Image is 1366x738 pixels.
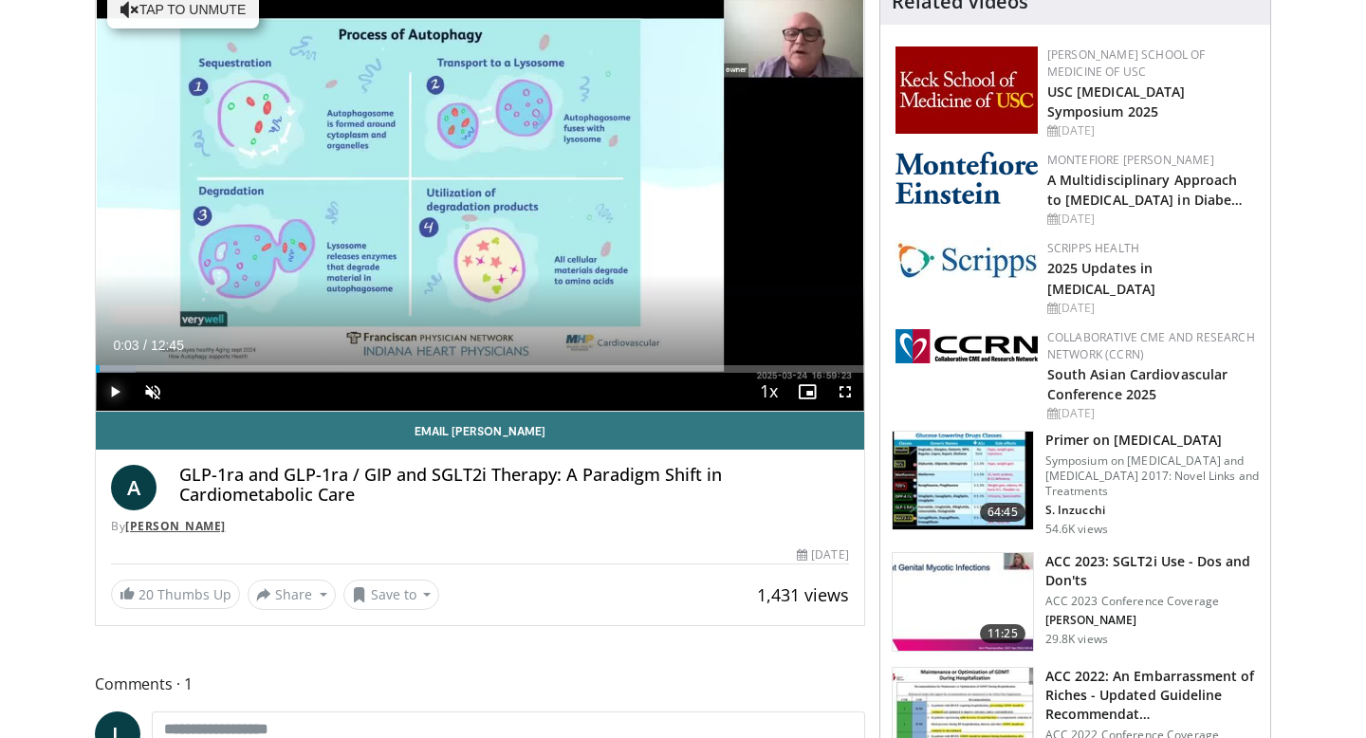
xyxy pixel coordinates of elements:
[1045,613,1259,628] p: [PERSON_NAME]
[895,46,1038,134] img: 7b941f1f-d101-407a-8bfa-07bd47db01ba.png.150x105_q85_autocrop_double_scale_upscale_version-0.2.jpg
[151,338,184,353] span: 12:45
[980,624,1025,643] span: 11:25
[111,518,849,535] div: By
[179,465,849,506] h4: GLP-1ra and GLP-1ra / GIP and SGLT2i Therapy: A Paradigm Shift in Cardiometabolic Care
[111,580,240,609] a: 20 Thumbs Up
[1047,152,1214,168] a: Montefiore [PERSON_NAME]
[1047,122,1255,139] div: [DATE]
[892,552,1259,653] a: 11:25 ACC 2023: SGLT2i Use - Dos and Don'ts ACC 2023 Conference Coverage [PERSON_NAME] 29.8K views
[1047,259,1155,297] a: 2025 Updates in [MEDICAL_DATA]
[143,338,147,353] span: /
[1047,405,1255,422] div: [DATE]
[1047,365,1228,403] a: South Asian Cardiovascular Conference 2025
[111,465,157,510] a: A
[96,365,864,373] div: Progress Bar
[893,553,1033,652] img: 9258cdf1-0fbf-450b-845f-99397d12d24a.150x105_q85_crop-smart_upscale.jpg
[1047,83,1186,120] a: USC [MEDICAL_DATA] Symposium 2025
[1045,503,1259,518] p: S. Inzucchi
[1047,46,1206,80] a: [PERSON_NAME] School of Medicine of USC
[750,373,788,411] button: Playback Rate
[1047,171,1244,209] a: A Multidisciplinary Approach to [MEDICAL_DATA] in Diabe…
[893,432,1033,530] img: 022d2313-3eaa-4549-99ac-ae6801cd1fdc.150x105_q85_crop-smart_upscale.jpg
[1045,431,1259,450] h3: Primer on [MEDICAL_DATA]
[1047,211,1255,228] div: [DATE]
[343,580,440,610] button: Save to
[1045,453,1259,499] p: Symposium on [MEDICAL_DATA] and [MEDICAL_DATA] 2017: Novel Links and Treatments
[96,412,864,450] a: Email [PERSON_NAME]
[1045,594,1259,609] p: ACC 2023 Conference Coverage
[95,672,865,696] span: Comments 1
[788,373,826,411] button: Enable picture-in-picture mode
[134,373,172,411] button: Unmute
[1045,522,1108,537] p: 54.6K views
[1045,552,1259,590] h3: ACC 2023: SGLT2i Use - Dos and Don'ts
[826,373,864,411] button: Fullscreen
[113,338,138,353] span: 0:03
[892,431,1259,537] a: 64:45 Primer on [MEDICAL_DATA] Symposium on [MEDICAL_DATA] and [MEDICAL_DATA] 2017: Novel Links a...
[138,585,154,603] span: 20
[1047,329,1255,362] a: Collaborative CME and Research Network (CCRN)
[125,518,226,534] a: [PERSON_NAME]
[1047,240,1139,256] a: Scripps Health
[248,580,336,610] button: Share
[797,546,848,563] div: [DATE]
[895,329,1038,363] img: a04ee3ba-8487-4636-b0fb-5e8d268f3737.png.150x105_q85_autocrop_double_scale_upscale_version-0.2.png
[1045,632,1108,647] p: 29.8K views
[96,373,134,411] button: Play
[895,152,1038,204] img: b0142b4c-93a1-4b58-8f91-5265c282693c.png.150x105_q85_autocrop_double_scale_upscale_version-0.2.png
[980,503,1025,522] span: 64:45
[757,583,849,606] span: 1,431 views
[1045,667,1259,724] h3: ACC 2022: An Embarrassment of Riches - Updated Guideline Recommendat…
[895,240,1038,279] img: c9f2b0b7-b02a-4276-a72a-b0cbb4230bc1.jpg.150x105_q85_autocrop_double_scale_upscale_version-0.2.jpg
[1047,300,1255,317] div: [DATE]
